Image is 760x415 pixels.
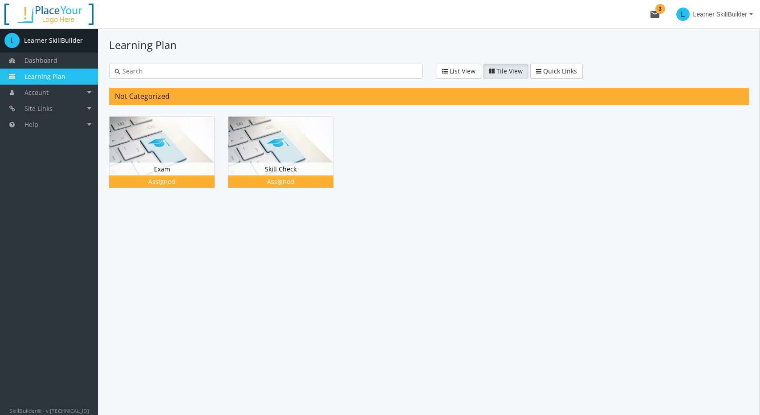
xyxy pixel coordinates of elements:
span: Learning Plan [24,72,65,81]
input: Search [120,67,417,76]
span: List View [450,67,476,75]
span: Learner SkillBuilder [693,6,747,22]
span: Help [24,120,38,129]
small: SkillBuilder® - v.[TECHNICAL_ID] [9,407,89,414]
span: L [4,33,20,48]
span: Not Categorized [115,91,170,101]
div: Skill Check [228,116,347,201]
div: Exam [109,116,228,201]
span: Tile View [496,67,523,75]
h1: Learning Plan [109,37,749,53]
mat-icon: mail [650,9,660,20]
span: Account [24,88,49,97]
div: Assigned [230,177,332,186]
span: L [676,8,690,21]
span: Dashboard [24,56,57,65]
span: Quick Links [543,67,577,75]
div: Learner SkillBuilder [24,36,83,45]
span: Site Links [24,104,53,113]
div: Assigned [111,177,213,186]
div: Exam [110,163,214,176]
div: Skill Check [228,163,333,176]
